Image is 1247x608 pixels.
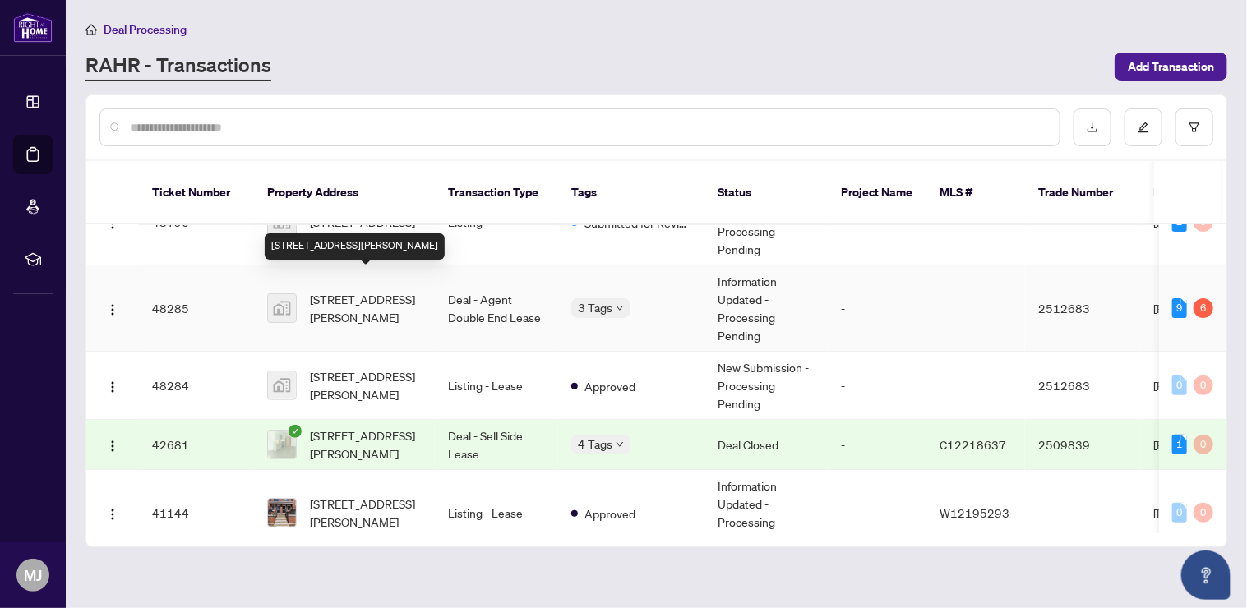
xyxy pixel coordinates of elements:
[828,161,926,225] th: Project Name
[1194,298,1213,318] div: 6
[828,352,926,420] td: -
[558,161,704,225] th: Tags
[85,52,271,81] a: RAHR - Transactions
[578,435,612,454] span: 4 Tags
[106,303,119,316] img: Logo
[616,440,624,449] span: down
[828,470,926,556] td: -
[1025,161,1140,225] th: Trade Number
[704,161,828,225] th: Status
[1189,122,1200,133] span: filter
[940,505,1009,520] span: W12195293
[1194,435,1213,454] div: 0
[1172,503,1187,523] div: 0
[139,352,254,420] td: 48284
[13,12,53,43] img: logo
[1025,470,1140,556] td: -
[139,161,254,225] th: Ticket Number
[1172,435,1187,454] div: 1
[1125,108,1162,146] button: edit
[578,298,612,317] span: 3 Tags
[584,377,635,395] span: Approved
[254,161,435,225] th: Property Address
[616,304,624,312] span: down
[1175,108,1213,146] button: filter
[310,495,422,531] span: [STREET_ADDRESS][PERSON_NAME]
[289,425,302,438] span: check-circle
[435,265,558,352] td: Deal - Agent Double End Lease
[584,504,635,523] span: Approved
[265,233,445,260] div: [STREET_ADDRESS][PERSON_NAME]
[435,161,558,225] th: Transaction Type
[268,431,296,458] img: thumbnail-img
[104,22,187,37] span: Deal Processing
[1025,352,1140,420] td: 2512683
[435,470,558,556] td: Listing - Lease
[106,508,119,521] img: Logo
[1172,375,1187,395] div: 0
[1194,503,1213,523] div: 0
[704,420,828,470] td: Deal Closed
[99,431,126,458] button: Logo
[85,24,97,35] span: home
[106,440,119,453] img: Logo
[268,371,296,399] img: thumbnail-img
[435,420,558,470] td: Deal - Sell Side Lease
[99,295,126,321] button: Logo
[435,352,558,420] td: Listing - Lease
[704,265,828,352] td: Information Updated - Processing Pending
[828,420,926,470] td: -
[1194,375,1213,395] div: 0
[139,420,254,470] td: 42681
[99,500,126,526] button: Logo
[926,161,1025,225] th: MLS #
[310,426,422,463] span: [STREET_ADDRESS][PERSON_NAME]
[139,265,254,352] td: 48285
[1087,122,1098,133] span: download
[1172,298,1187,318] div: 9
[828,265,926,352] td: -
[99,372,126,398] button: Logo
[310,290,422,326] span: [STREET_ADDRESS][PERSON_NAME]
[24,564,42,587] span: MJ
[1025,420,1140,470] td: 2509839
[268,499,296,527] img: thumbnail-img
[704,470,828,556] td: Information Updated - Processing Pending
[1074,108,1111,146] button: download
[310,367,422,403] span: [STREET_ADDRESS][PERSON_NAME]
[1181,550,1231,600] button: Open asap
[1025,265,1140,352] td: 2512683
[1128,53,1214,80] span: Add Transaction
[106,380,119,394] img: Logo
[940,437,1006,452] span: C12218637
[268,294,296,322] img: thumbnail-img
[139,470,254,556] td: 41144
[1115,53,1227,81] button: Add Transaction
[704,352,828,420] td: New Submission - Processing Pending
[1138,122,1149,133] span: edit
